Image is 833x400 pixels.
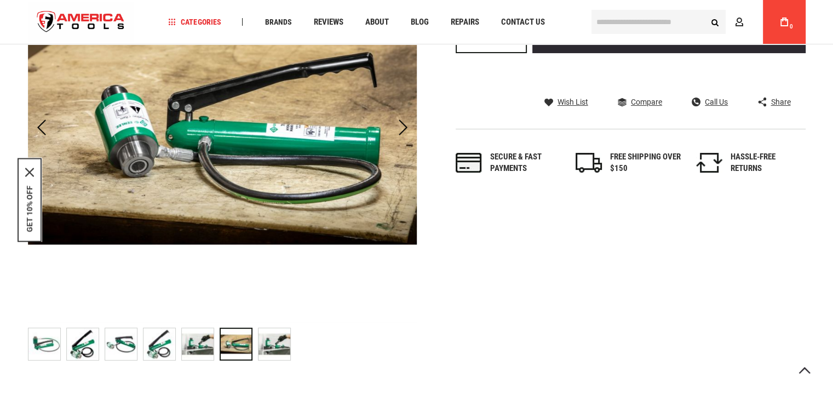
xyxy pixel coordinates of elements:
[490,151,561,175] div: Secure & fast payments
[28,2,134,43] a: store logo
[181,322,220,366] div: GREENLEE 767 HYDRAULIC HAND PUMP
[182,328,214,360] img: GREENLEE 767 HYDRAULIC HAND PUMP
[365,18,388,26] span: About
[67,328,99,360] img: GREENLEE 767 HYDRAULIC HAND PUMP
[360,15,393,30] a: About
[558,98,588,106] span: Wish List
[163,15,226,30] a: Categories
[618,9,833,400] iframe: LiveChat chat widget
[265,18,291,26] span: Brands
[456,153,482,173] img: payments
[66,322,105,366] div: GREENLEE 767 HYDRAULIC HAND PUMP
[405,15,433,30] a: Blog
[220,322,258,366] div: GREENLEE 767 HYDRAULIC HAND PUMP
[28,2,134,43] img: America Tools
[28,328,60,360] img: GREENLEE 767 HYDRAULIC HAND PUMP
[313,18,343,26] span: Reviews
[143,328,175,360] img: GREENLEE 767 HYDRAULIC HAND PUMP
[105,322,143,366] div: GREENLEE 767 HYDRAULIC HAND PUMP
[258,328,290,360] img: GREENLEE 767 HYDRAULIC HAND PUMP
[576,153,602,173] img: shipping
[501,18,544,26] span: Contact Us
[28,322,66,366] div: GREENLEE 767 HYDRAULIC HAND PUMP
[618,97,662,107] a: Compare
[168,18,221,26] span: Categories
[410,18,428,26] span: Blog
[450,18,479,26] span: Repairs
[143,322,181,366] div: GREENLEE 767 HYDRAULIC HAND PUMP
[496,15,549,30] a: Contact Us
[445,15,484,30] a: Repairs
[260,15,296,30] a: Brands
[308,15,348,30] a: Reviews
[544,97,588,107] a: Wish List
[610,151,681,175] div: FREE SHIPPING OVER $150
[258,322,291,366] div: GREENLEE 767 HYDRAULIC HAND PUMP
[105,328,137,360] img: GREENLEE 767 HYDRAULIC HAND PUMP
